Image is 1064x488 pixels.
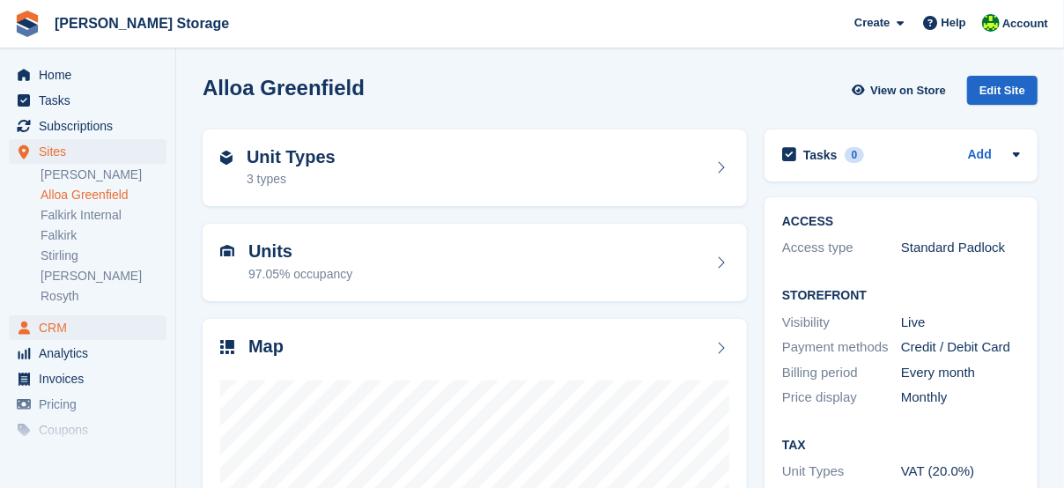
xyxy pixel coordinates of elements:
[48,9,236,38] a: [PERSON_NAME] Storage
[9,139,166,164] a: menu
[203,129,747,207] a: Unit Types 3 types
[41,207,166,224] a: Falkirk Internal
[9,366,166,391] a: menu
[41,166,166,183] a: [PERSON_NAME]
[39,341,144,366] span: Analytics
[203,76,365,100] h2: Alloa Greenfield
[39,315,144,340] span: CRM
[782,215,1020,229] h2: ACCESS
[41,248,166,264] a: Stirling
[220,340,234,354] img: map-icn-33ee37083ee616e46c38cad1a60f524a97daa1e2b2c8c0bc3eb3415660979fc1.svg
[39,114,144,138] span: Subscriptions
[782,313,901,333] div: Visibility
[901,388,1020,408] div: Monthly
[9,392,166,417] a: menu
[248,265,352,284] div: 97.05% occupancy
[220,151,233,165] img: unit-type-icn-2b2737a686de81e16bb02015468b77c625bbabd49415b5ef34ead5e3b44a266d.svg
[248,336,284,357] h2: Map
[901,238,1020,258] div: Standard Padlock
[782,363,901,383] div: Billing period
[901,313,1020,333] div: Live
[967,76,1038,105] div: Edit Site
[9,63,166,87] a: menu
[247,170,336,189] div: 3 types
[967,76,1038,112] a: Edit Site
[203,224,747,301] a: Units 97.05% occupancy
[845,147,865,163] div: 0
[782,289,1020,303] h2: Storefront
[9,114,166,138] a: menu
[782,388,901,408] div: Price display
[9,418,166,442] a: menu
[782,462,901,482] div: Unit Types
[901,337,1020,358] div: Credit / Debit Card
[14,11,41,37] img: stora-icon-8386f47178a22dfd0bd8f6a31ec36ba5ce8667c1dd55bd0f319d3a0aa187defe.svg
[870,82,946,100] span: View on Store
[968,145,992,166] a: Add
[854,14,890,32] span: Create
[803,147,838,163] h2: Tasks
[39,139,144,164] span: Sites
[39,88,144,113] span: Tasks
[9,315,166,340] a: menu
[39,443,144,468] span: Insurance
[39,418,144,442] span: Coupons
[901,462,1020,482] div: VAT (20.0%)
[41,227,166,244] a: Falkirk
[850,76,953,105] a: View on Store
[782,439,1020,453] h2: Tax
[247,147,336,167] h2: Unit Types
[39,366,144,391] span: Invoices
[9,443,166,468] a: menu
[782,238,901,258] div: Access type
[982,14,1000,32] img: Claire Wilson
[1002,15,1048,33] span: Account
[41,288,166,305] a: Rosyth
[220,245,234,257] img: unit-icn-7be61d7bf1b0ce9d3e12c5938cc71ed9869f7b940bace4675aadf7bd6d80202e.svg
[901,363,1020,383] div: Every month
[782,337,901,358] div: Payment methods
[39,392,144,417] span: Pricing
[248,241,352,262] h2: Units
[41,187,166,203] a: Alloa Greenfield
[39,63,144,87] span: Home
[9,88,166,113] a: menu
[942,14,966,32] span: Help
[9,341,166,366] a: menu
[41,268,166,285] a: [PERSON_NAME]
